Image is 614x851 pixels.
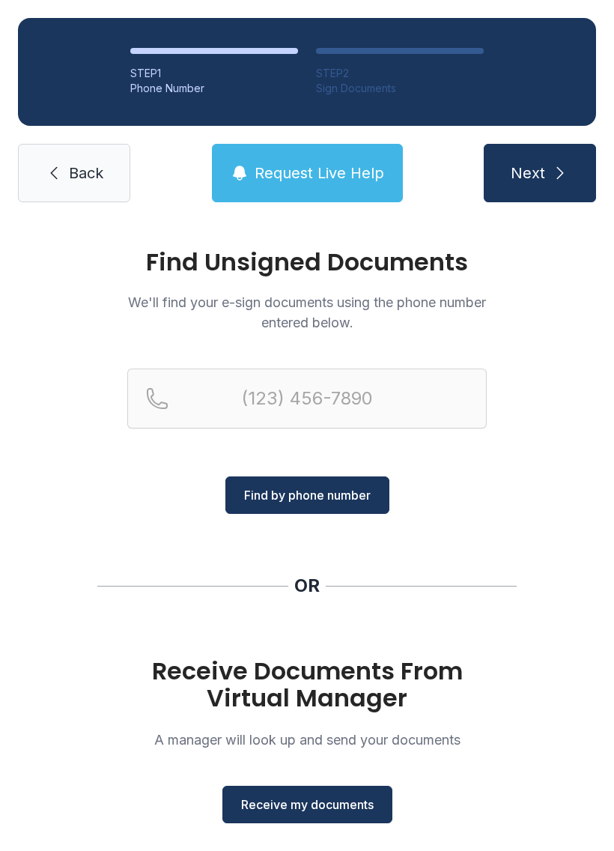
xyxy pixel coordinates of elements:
[127,658,487,712] h1: Receive Documents From Virtual Manager
[130,81,298,96] div: Phone Number
[69,163,103,184] span: Back
[127,250,487,274] h1: Find Unsigned Documents
[244,486,371,504] span: Find by phone number
[294,574,320,598] div: OR
[127,369,487,428] input: Reservation phone number
[127,730,487,750] p: A manager will look up and send your documents
[316,81,484,96] div: Sign Documents
[511,163,545,184] span: Next
[127,292,487,333] p: We'll find your e-sign documents using the phone number entered below.
[255,163,384,184] span: Request Live Help
[316,66,484,81] div: STEP 2
[241,796,374,814] span: Receive my documents
[130,66,298,81] div: STEP 1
